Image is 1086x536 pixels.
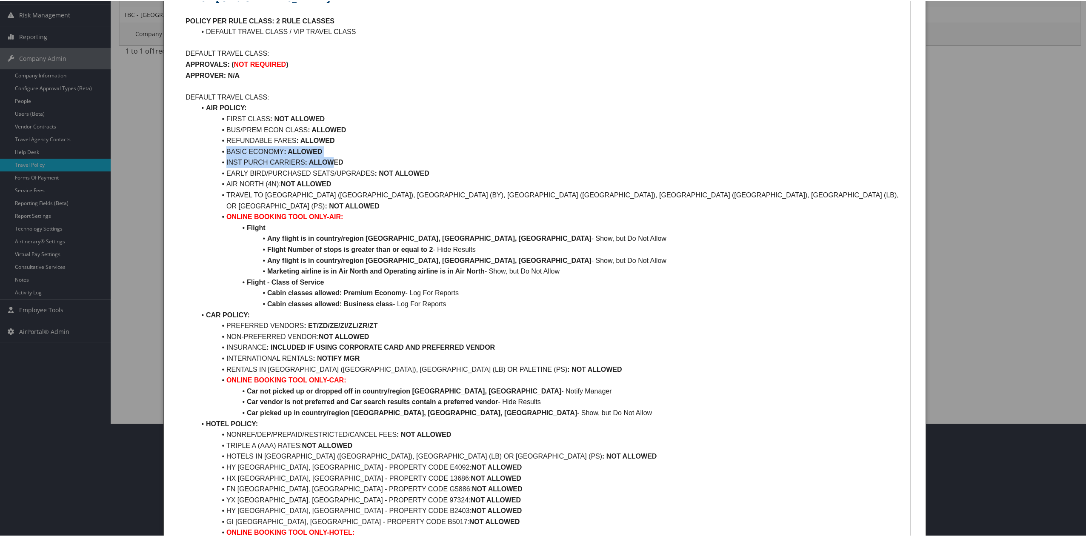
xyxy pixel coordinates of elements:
[196,407,904,418] li: - Show, but Do Not Allow
[247,387,561,394] strong: Car not picked up or dropped off in country/region [GEOGRAPHIC_DATA], [GEOGRAPHIC_DATA]
[186,71,240,78] strong: APPROVER: N/A
[196,178,904,189] li: AIR NORTH (4N):
[196,428,904,439] li: NONREF/DEP/PREPAID/RESTRICTED/CANCEL FEES
[267,245,433,252] strong: Flight Number of stops is greater than or equal to 2
[602,452,657,459] strong: : NOT ALLOWED
[234,60,286,67] strong: NOT REQUIRED
[196,287,904,298] li: - Log For Reports
[196,124,904,135] li: BUS/PREM ECON CLASS
[196,156,904,167] li: INST PURCH CARRIERS
[471,474,521,481] strong: NOT ALLOWED
[196,494,904,505] li: YX [GEOGRAPHIC_DATA], [GEOGRAPHIC_DATA] - PROPERTY CODE 97324:
[226,376,346,383] strong: ONLINE BOOKING TOOL ONLY-CAR:
[267,288,406,296] strong: Cabin classes allowed: Premium Economy
[267,267,485,274] strong: Marketing airline is in Air North and Operating airline is in Air North
[308,125,346,133] strong: : ALLOWED
[325,202,379,209] strong: : NOT ALLOWED
[470,496,521,503] strong: NOT ALLOWED
[186,17,334,24] u: POLICY PER RULE CLASS: 2 RULE CLASSES
[375,169,429,176] strong: : NOT ALLOWED
[267,299,393,307] strong: Cabin classes allowed: Business class
[305,158,343,165] strong: : ALLOWED
[226,528,354,535] strong: ONLINE BOOKING TOOL ONLY-HOTEL:
[196,254,904,265] li: - Show, but Do Not Allow
[186,91,904,102] p: DEFAULT TRAVEL CLASS:
[319,332,369,339] strong: NOT ALLOWED
[567,365,622,372] strong: : NOT ALLOWED
[206,311,250,318] strong: CAR POLICY:
[206,419,258,427] strong: HOTEL POLICY:
[196,243,904,254] li: - Hide Results
[196,113,904,124] li: FIRST CLASS
[281,180,332,187] strong: NOT ALLOWED
[196,396,904,407] li: - Hide Results
[196,352,904,363] li: INTERNATIONAL RENTALS
[196,341,904,352] li: INSURANCE
[186,60,234,67] strong: APPROVALS: (
[196,232,904,243] li: - Show, but Do Not Allow
[196,145,904,157] li: BASIC ECONOMY
[247,223,266,231] strong: Flight
[270,114,325,122] strong: : NOT ALLOWED
[196,385,904,396] li: - Notify Manager
[267,256,592,263] strong: Any flight is in country/region [GEOGRAPHIC_DATA], [GEOGRAPHIC_DATA], [GEOGRAPHIC_DATA]
[196,189,904,211] li: TRAVEL TO [GEOGRAPHIC_DATA] ([GEOGRAPHIC_DATA]), [GEOGRAPHIC_DATA] (BY), [GEOGRAPHIC_DATA] ([GEOG...
[196,363,904,374] li: RENTALS IN [GEOGRAPHIC_DATA] ([GEOGRAPHIC_DATA]), [GEOGRAPHIC_DATA] (LB) OR PALETINE (PS)
[247,278,324,285] strong: Flight - Class of Service
[267,234,592,241] strong: Any flight is in country/region [GEOGRAPHIC_DATA], [GEOGRAPHIC_DATA], [GEOGRAPHIC_DATA]
[266,343,495,350] strong: : INCLUDED IF USING CORPORATE CARD AND PREFERRED VENDOR
[196,472,904,483] li: HX [GEOGRAPHIC_DATA], [GEOGRAPHIC_DATA] - PROPERTY CODE 13686:
[196,167,904,178] li: EARLY BIRD/PURCHASED SEATS/UPGRADES
[397,430,451,437] strong: : NOT ALLOWED
[196,461,904,472] li: HY [GEOGRAPHIC_DATA], [GEOGRAPHIC_DATA] - PROPERTY CODE E4092:
[196,505,904,516] li: HY [GEOGRAPHIC_DATA], [GEOGRAPHIC_DATA] - PROPERTY CODE B2403:
[196,319,904,331] li: PREFERRED VENDORS
[286,60,288,67] strong: )
[196,516,904,527] li: GI [GEOGRAPHIC_DATA], [GEOGRAPHIC_DATA] - PROPERTY CODE B5017:
[196,265,904,276] li: - Show, but Do Not Allow
[304,321,377,328] strong: : ET/ZD/ZE/ZI/ZL/ZR/ZT
[196,26,904,37] li: DEFAULT TRAVEL CLASS / VIP TRAVEL CLASS
[206,103,247,111] strong: AIR POLICY:
[472,485,523,492] strong: NOT ALLOWED
[469,517,520,525] strong: NOT ALLOWED
[300,136,335,143] strong: ALLOWED
[296,136,298,143] strong: :
[313,354,360,361] strong: : NOTIFY MGR
[226,212,343,220] strong: ONLINE BOOKING TOOL ONLY-AIR:
[472,463,522,470] strong: NOT ALLOWED
[247,397,498,405] strong: Car vendor is not preferred and Car search results contain a preferred vendor
[196,483,904,494] li: FN [GEOGRAPHIC_DATA], [GEOGRAPHIC_DATA] - PROPERTY CODE G5886:
[186,47,904,58] p: DEFAULT TRAVEL CLASS:
[302,441,353,448] strong: NOT ALLOWED
[247,408,577,416] strong: Car picked up in country/region [GEOGRAPHIC_DATA], [GEOGRAPHIC_DATA], [GEOGRAPHIC_DATA]
[196,134,904,145] li: REFUNDABLE FARES
[284,147,322,154] strong: : ALLOWED
[196,450,904,461] li: HOTELS IN [GEOGRAPHIC_DATA] ([GEOGRAPHIC_DATA]), [GEOGRAPHIC_DATA] (LB) OR [GEOGRAPHIC_DATA] (PS)
[196,298,904,309] li: - Log For Reports
[472,506,522,513] strong: NOT ALLOWED
[196,331,904,342] li: NON-PREFERRED VENDOR:
[196,439,904,450] li: TRIPLE A (AAA) RATES:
